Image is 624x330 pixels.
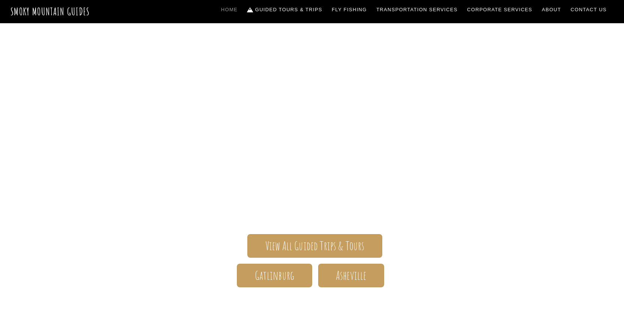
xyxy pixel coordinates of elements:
[95,154,530,212] span: The ONLY one-stop, full Service Guide Company for the Gatlinburg and [GEOGRAPHIC_DATA] side of th...
[247,234,382,258] a: View All Guided Trips & Tours
[10,5,90,18] a: Smoky Mountain Guides
[373,2,460,18] a: Transportation Services
[329,2,370,18] a: Fly Fishing
[265,242,365,250] span: View All Guided Trips & Tours
[244,2,325,18] a: Guided Tours & Trips
[218,2,241,18] a: Home
[95,116,530,154] span: Smoky Mountain Guides
[318,264,384,287] a: Asheville
[237,264,312,287] a: Gatlinburg
[539,2,564,18] a: About
[255,272,295,279] span: Gatlinburg
[336,272,366,279] span: Asheville
[568,2,610,18] a: Contact Us
[464,2,536,18] a: Corporate Services
[95,299,530,317] h1: Your adventure starts here.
